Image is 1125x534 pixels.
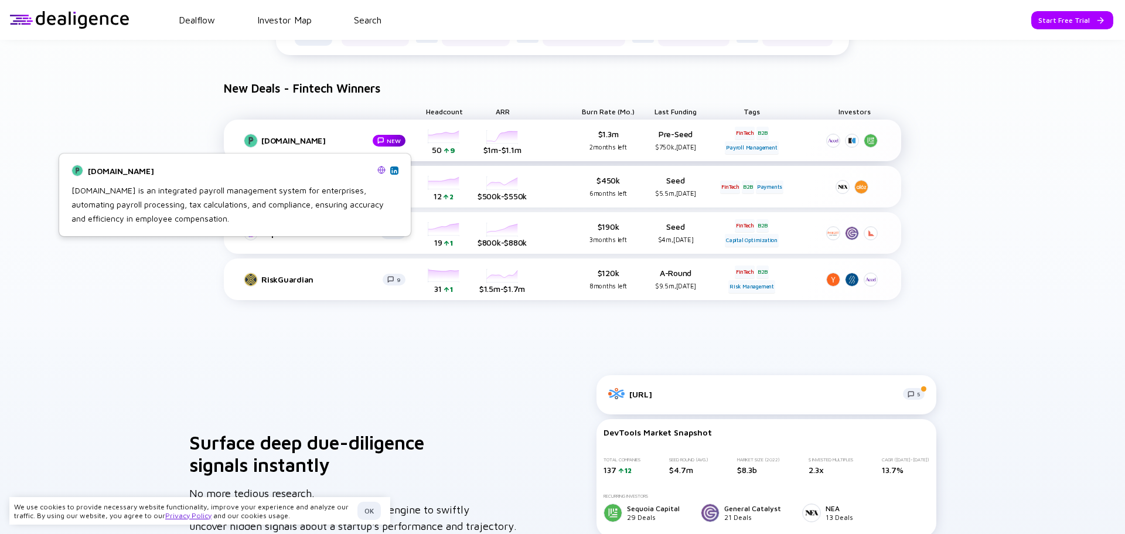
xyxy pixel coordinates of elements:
div: $190k [579,222,637,245]
div: $5.5m, [DATE] [637,188,714,199]
a: Search [354,15,381,25]
div: RiskGuardian [261,274,381,285]
div: NEA [826,504,853,513]
div: FinTech [735,127,755,140]
div: Sequoia Capital [627,504,680,513]
div: Seed Round (Avg.) [669,457,708,462]
div: $1.3m [579,129,637,152]
div: 8 months left [589,281,627,291]
span: 13.7% [882,465,904,475]
div: [URL] [629,389,894,399]
div: $450k [579,175,637,199]
div: DevTools Market Snapshot [604,427,929,437]
div: 12 [623,466,632,475]
div: B2B [756,266,769,278]
span: $4.7m [669,465,693,475]
div: [DOMAIN_NAME] is an integrated payroll management system for enterprises, automating payroll proc... [71,183,398,225]
a: Dealflow [179,15,215,25]
span: $8.3b [737,465,757,475]
div: 29 Deals [627,513,680,522]
div: Burn Rate (mo.) [579,103,637,120]
div: $ Invested Multiples [809,457,853,462]
div: CAGR ([DATE]-[DATE]) [882,457,929,462]
div: Investors [807,103,901,120]
div: Seed [637,175,714,199]
div: 13 Deals [826,513,853,522]
div: $9.5m, [DATE] [637,281,714,291]
div: Total Companies [604,457,640,462]
div: Risk Management [728,280,775,293]
div: FinTech [720,181,741,193]
div: B2B [742,181,754,193]
div: [DOMAIN_NAME] [261,135,371,146]
div: B2B [756,127,769,140]
div: 2 months left [589,142,626,152]
h4: New Deals - Fintech Winners [212,83,380,94]
div: 6 months left [589,188,627,199]
div: B2B [756,219,769,232]
div: ARR [473,103,532,120]
button: Start Free Trial [1031,11,1113,29]
div: FinTech [735,266,755,278]
a: Privacy Policy [165,511,212,520]
div: $750k, [DATE] [637,142,714,152]
div: General Catalyst [724,504,781,513]
div: Seed [637,222,714,245]
div: 21 Deals [724,513,781,522]
button: OK [357,502,381,520]
span: 2.3x [809,465,824,475]
img: Pay.ly Website [377,166,386,174]
span: 137 [604,465,616,475]
div: Recurring Investors [604,494,929,499]
div: We use cookies to provide necessary website functionality, improve your experience and analyze ou... [14,502,353,520]
span: No more tedious research. Leverage our proprietary database and AI engine to swiftly uncover hidd... [189,487,517,532]
a: Investor Map [257,15,312,25]
div: Last Funding [637,103,714,120]
div: MARKET SIZE (2022) [737,457,780,462]
div: [DOMAIN_NAME] [71,165,373,176]
div: Headcount [415,103,473,120]
div: Tags [714,103,790,120]
h3: Surface deep due-diligence signals instantly [189,431,517,476]
div: FinTech [735,219,755,232]
div: $4m, [DATE] [637,234,714,245]
div: Pre-Seed [637,129,714,152]
img: Pay.ly Linkedin Page [391,168,397,174]
div: Payroll Management [725,141,778,154]
div: Capital Optimization [725,234,779,247]
div: A-Round [637,268,714,291]
div: Payments [756,181,783,193]
div: 3 months left [589,234,626,245]
div: $120k [579,268,637,291]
